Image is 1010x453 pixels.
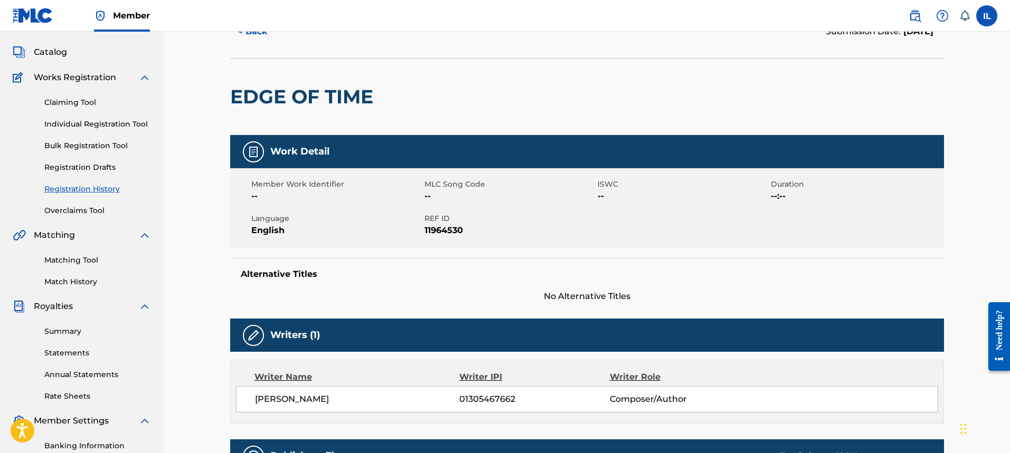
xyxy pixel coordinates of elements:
[44,184,151,195] a: Registration History
[44,140,151,151] a: Bulk Registration Tool
[94,9,107,22] img: Top Rightsholder
[34,71,116,84] span: Works Registration
[255,393,460,406] span: [PERSON_NAME]
[44,162,151,173] a: Registration Drafts
[13,8,53,23] img: MLC Logo
[13,71,26,84] img: Works Registration
[270,329,320,341] h5: Writers (1)
[34,415,109,427] span: Member Settings
[230,290,944,303] span: No Alternative Titles
[113,9,150,22] span: Member
[251,213,422,224] span: Language
[270,146,329,158] h5: Work Detail
[241,269,933,279] h5: Alternative Titles
[247,329,260,342] img: Writers
[13,300,25,313] img: Royalties
[598,190,768,203] span: --
[424,213,595,224] span: REF ID
[424,190,595,203] span: --
[44,440,151,451] a: Banking Information
[34,229,75,242] span: Matching
[932,5,953,26] div: Help
[138,415,151,427] img: expand
[44,205,151,216] a: Overclaims Tool
[44,276,151,287] a: Match History
[424,179,595,190] span: MLC Song Code
[771,179,941,190] span: Duration
[44,391,151,402] a: Rate Sheets
[44,97,151,108] a: Claiming Tool
[459,393,609,406] span: 01305467662
[138,71,151,84] img: expand
[13,46,67,59] a: CatalogCatalog
[459,371,610,383] div: Writer IPI
[230,18,294,45] button: < Back
[13,46,25,59] img: Catalog
[44,119,151,130] a: Individual Registration Tool
[936,9,949,22] img: help
[960,413,967,445] div: Drag
[610,393,747,406] span: Composer/Author
[610,371,747,383] div: Writer Role
[976,5,997,26] div: User Menu
[13,229,26,242] img: Matching
[771,190,941,203] span: --:--
[44,326,151,337] a: Summary
[959,11,970,21] div: Notifications
[826,25,933,38] div: Submission Date:
[44,369,151,380] a: Annual Statements
[138,229,151,242] img: expand
[424,224,595,237] span: 11964530
[44,255,151,266] a: Matching Tool
[251,190,422,203] span: --
[44,348,151,359] a: Statements
[251,224,422,237] span: English
[904,5,926,26] a: Public Search
[13,415,25,427] img: Member Settings
[598,179,768,190] span: ISWC
[909,9,921,22] img: search
[247,146,260,158] img: Work Detail
[254,371,460,383] div: Writer Name
[34,46,67,59] span: Catalog
[957,402,1010,453] iframe: Chat Widget
[230,85,379,109] h2: EDGE OF TIME
[13,21,77,33] a: SummarySummary
[251,179,422,190] span: Member Work Identifier
[980,294,1010,379] iframe: Resource Center
[138,300,151,313] img: expand
[34,300,73,313] span: Royalties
